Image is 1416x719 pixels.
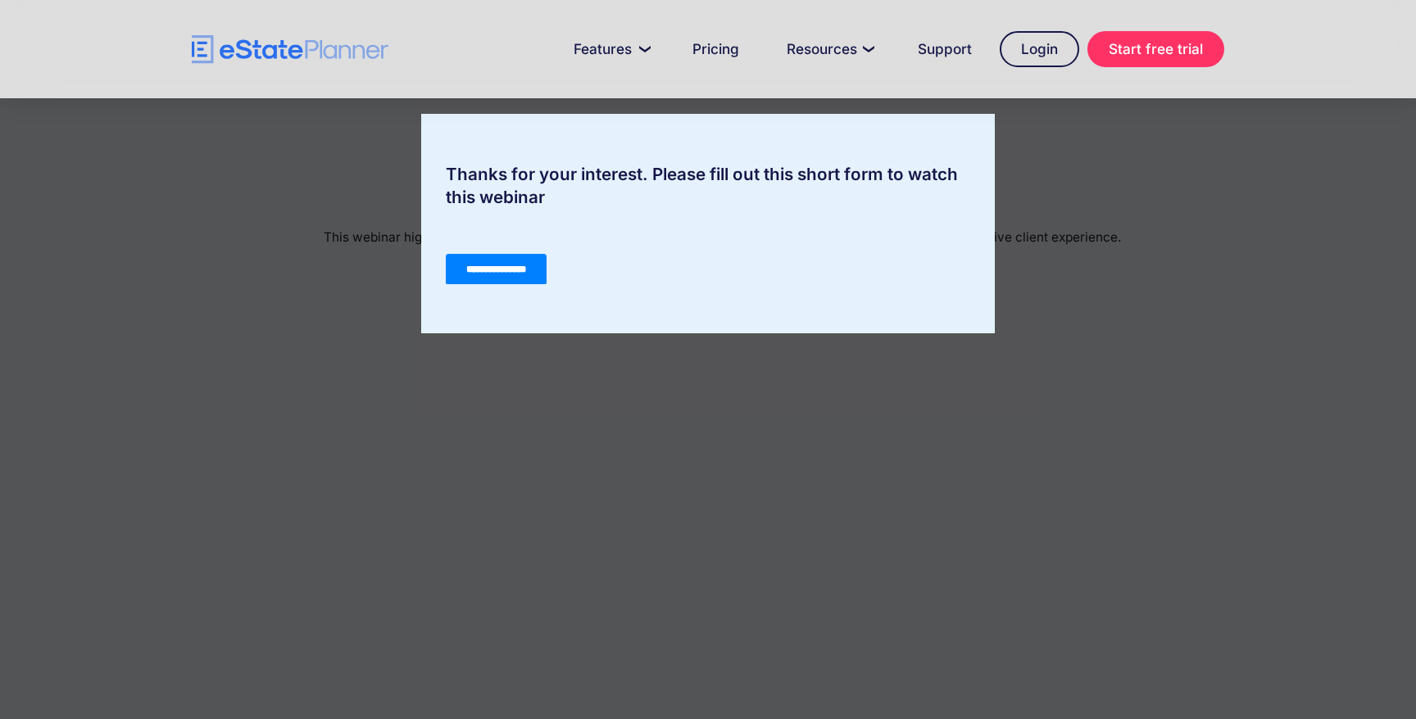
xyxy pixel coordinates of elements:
[554,33,665,66] a: Features
[1087,31,1224,67] a: Start free trial
[192,35,388,64] a: home
[446,225,970,284] iframe: Form 0
[767,33,890,66] a: Resources
[673,33,759,66] a: Pricing
[421,163,995,209] div: Thanks for your interest. Please fill out this short form to watch this webinar
[898,33,992,66] a: Support
[1000,31,1079,67] a: Login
